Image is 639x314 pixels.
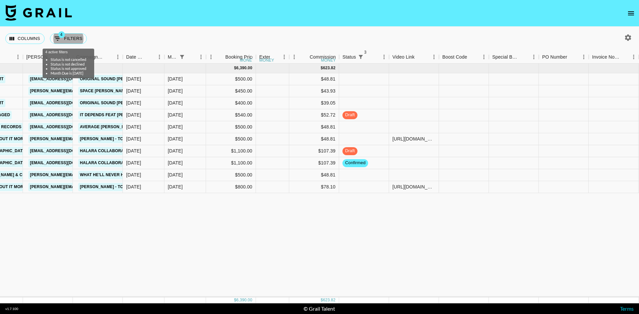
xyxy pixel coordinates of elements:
div: Sep '25 [168,136,183,142]
a: Halara collaboration [78,159,135,167]
button: Menu [279,52,289,62]
button: Sort [567,52,576,62]
div: Special Booking Type [492,51,520,64]
button: Sort [619,52,629,62]
div: 9/11/2025 [126,183,141,190]
button: Sort [520,52,529,62]
li: Month Due is [DATE] [51,71,86,76]
div: 9/9/2025 [126,100,141,106]
span: draft [342,148,357,154]
div: 4 active filters [45,50,92,76]
div: © Grail Talent [304,305,335,312]
button: Show filters [177,52,187,62]
a: [EMAIL_ADDRESS][DOMAIN_NAME] [28,111,103,119]
div: Date Created [126,51,145,64]
a: [EMAIL_ADDRESS][DOMAIN_NAME] [28,147,103,155]
div: $48.81 [289,133,339,145]
div: Month Due [168,51,177,64]
div: Month Due [164,51,206,64]
div: 6,390.00 [236,65,252,71]
span: confirmed [342,160,368,166]
div: $800.00 [206,181,256,193]
a: [EMAIL_ADDRESS][DOMAIN_NAME] [28,99,103,107]
button: Menu [13,52,23,62]
div: [PERSON_NAME] [26,51,54,64]
button: Sort [300,52,310,62]
div: Sep '25 [168,148,183,154]
a: [EMAIL_ADDRESS][DOMAIN_NAME] [28,159,103,167]
button: Menu [629,52,639,62]
div: Video Link [392,51,415,64]
button: Show filters [50,33,87,44]
div: 6,390.00 [236,297,252,303]
div: $540.00 [206,109,256,121]
button: Sort [365,52,375,62]
div: Video Link [389,51,439,64]
div: money [240,58,255,62]
div: $78.10 [289,181,339,193]
img: Grail Talent [5,5,72,21]
div: $ [321,297,323,303]
div: 1 active filter [177,52,187,62]
a: [PERSON_NAME][EMAIL_ADDRESS][PERSON_NAME][DOMAIN_NAME] [28,171,171,179]
div: Special Booking Type [489,51,539,64]
button: Sort [187,52,196,62]
button: Menu [154,52,164,62]
button: Sort [104,52,113,62]
div: $48.81 [289,73,339,85]
div: $107.39 [289,145,339,157]
a: [PERSON_NAME][EMAIL_ADDRESS][DOMAIN_NAME] [28,135,137,143]
div: $ [234,65,236,71]
div: $43.93 [289,85,339,97]
button: Sort [145,52,154,62]
div: Sep '25 [168,171,183,178]
div: $107.39 [289,157,339,169]
div: 8/27/2025 [126,88,141,94]
div: Status [339,51,389,64]
span: 4 [58,31,65,38]
div: 7/31/2025 [126,148,141,154]
div: $48.81 [289,121,339,133]
button: Menu [429,52,439,62]
div: PO Number [542,51,567,64]
div: Commission [310,51,336,64]
div: https://www.tiktok.com/@mercedes_anmarie/video/7549367269390830861 [392,136,435,142]
button: Menu [206,52,216,62]
a: [PERSON_NAME][EMAIL_ADDRESS][DOMAIN_NAME] [28,87,137,95]
div: Sep '25 [168,159,183,166]
div: v 1.7.100 [5,307,18,311]
button: Menu [379,52,389,62]
a: What He'll Never Have [PERSON_NAME] [78,171,169,179]
div: Boost Code [442,51,467,64]
div: Sep '25 [168,112,183,118]
div: $1,100.00 [206,157,256,169]
button: open drawer [624,7,638,20]
div: Invoice Notes [592,51,619,64]
a: Halara collaboration [78,147,135,155]
div: Status [342,51,356,64]
a: Average [PERSON_NAME] & Plain [PERSON_NAME] [78,123,189,131]
a: [EMAIL_ADDRESS][DOMAIN_NAME] [28,123,103,131]
div: $400.00 [206,97,256,109]
div: Boost Code [439,51,489,64]
div: $500.00 [206,133,256,145]
a: Terms [620,305,634,312]
div: Sep '25 [168,124,183,130]
div: $ [234,297,236,303]
a: original sound [PERSON_NAME] [78,75,152,83]
div: Booking Price [225,51,255,64]
div: $ [321,65,323,71]
div: $48.81 [289,169,339,181]
button: Sort [216,52,225,62]
button: Sort [467,52,477,62]
div: Sep '25 [168,183,183,190]
div: Sep '25 [168,88,183,94]
button: Menu [579,52,589,62]
div: money [321,58,336,62]
a: [PERSON_NAME] - Tough Guy [78,135,144,143]
div: 9/11/2025 [126,124,141,130]
a: original sound [PERSON_NAME] [78,99,152,107]
div: PO Number [539,51,589,64]
div: 8/28/2025 [126,112,141,118]
button: Menu [529,52,539,62]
